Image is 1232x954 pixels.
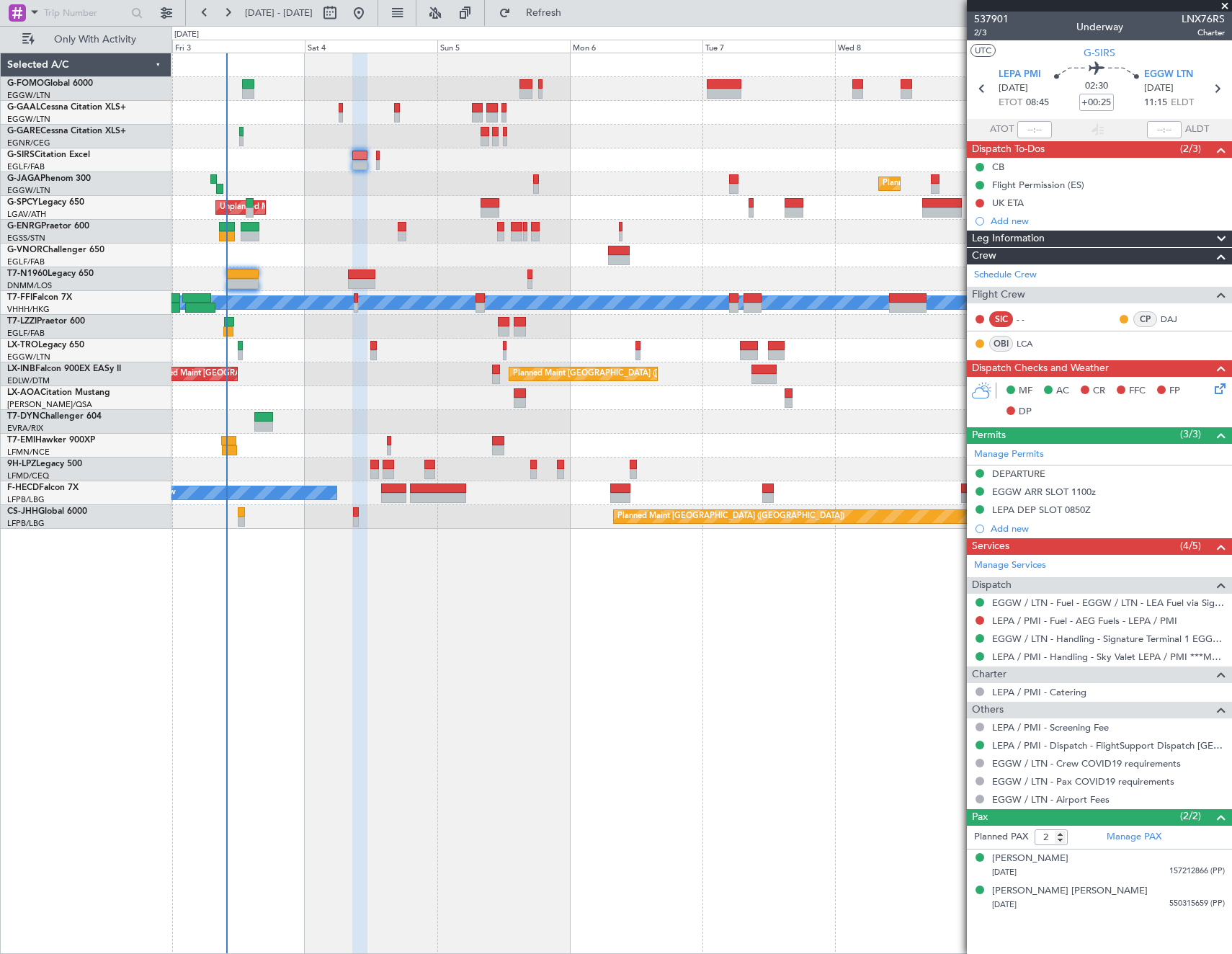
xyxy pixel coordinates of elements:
[7,341,38,349] span: LX-TRO
[7,317,85,326] a: T7-LZZIPraetor 600
[992,504,1091,516] div: LEPA DEP SLOT 0850Z
[992,633,1225,645] a: EGGW / LTN - Handling - Signature Terminal 1 EGGW / LTN
[7,233,45,244] a: EGSS/STN
[992,486,1096,498] div: EGGW ARR SLOT 1100z
[974,27,1009,39] span: 2/3
[1180,427,1201,442] span: (3/3)
[1144,96,1167,110] span: 11:15
[7,280,52,291] a: DNMM/LOS
[1017,313,1049,326] div: - -
[992,852,1068,866] div: [PERSON_NAME]
[7,151,35,159] span: G-SIRS
[972,287,1025,303] span: Flight Crew
[972,141,1045,158] span: Dispatch To-Dos
[37,35,152,45] span: Only With Activity
[972,427,1006,444] span: Permits
[7,365,121,373] a: LX-INBFalcon 900EX EASy II
[1180,808,1201,824] span: (2/2)
[7,494,45,505] a: LFPB/LBG
[972,667,1006,683] span: Charter
[1129,384,1146,398] span: FFC
[44,2,127,24] input: Trip Number
[7,246,104,254] a: G-VNORChallenger 650
[7,518,45,529] a: LFPB/LBG
[1076,19,1123,35] div: Underway
[1056,384,1069,398] span: AC
[1093,384,1105,398] span: CR
[220,197,367,218] div: Unplanned Maint [GEOGRAPHIC_DATA]
[999,81,1028,96] span: [DATE]
[7,90,50,101] a: EGGW/LTN
[245,6,313,19] span: [DATE] - [DATE]
[992,867,1017,878] span: [DATE]
[992,161,1004,173] div: CB
[972,538,1009,555] span: Services
[1180,538,1201,553] span: (4/5)
[7,436,35,445] span: T7-EMI
[1019,405,1032,419] span: DP
[1085,79,1108,94] span: 02:30
[7,436,95,445] a: T7-EMIHawker 900XP
[989,336,1013,352] div: OBI
[7,161,45,172] a: EGLF/FAB
[992,179,1084,191] div: Flight Permission (ES)
[1017,121,1052,138] input: --:--
[7,328,45,339] a: EGLF/FAB
[437,40,570,53] div: Sun 5
[7,317,37,326] span: T7-LZZI
[970,44,996,57] button: UTC
[7,174,91,183] a: G-JAGAPhenom 300
[702,40,835,53] div: Tue 7
[7,174,40,183] span: G-JAGA
[7,127,40,135] span: G-GARE
[7,151,90,159] a: G-SIRSCitation Excel
[974,447,1044,462] a: Manage Permits
[1144,81,1174,96] span: [DATE]
[1026,96,1049,110] span: 08:45
[992,597,1225,609] a: EGGW / LTN - Fuel - EGGW / LTN - LEA Fuel via Signature in EGGW
[7,375,50,386] a: EDLW/DTM
[992,721,1109,734] a: LEPA / PMI - Screening Fee
[835,40,968,53] div: Wed 8
[989,311,1013,327] div: SIC
[617,506,844,527] div: Planned Maint [GEOGRAPHIC_DATA] ([GEOGRAPHIC_DATA])
[7,103,126,112] a: G-GAALCessna Citation XLS+
[1182,12,1225,27] span: LNX76RS
[513,363,740,385] div: Planned Maint [GEOGRAPHIC_DATA] ([GEOGRAPHIC_DATA])
[972,231,1045,247] span: Leg Information
[7,460,36,468] span: 9H-LPZ
[7,222,41,231] span: G-ENRG
[7,293,72,302] a: T7-FFIFalcon 7X
[7,257,45,267] a: EGLF/FAB
[883,173,1110,195] div: Planned Maint [GEOGRAPHIC_DATA] ([GEOGRAPHIC_DATA])
[174,29,199,41] div: [DATE]
[972,360,1109,377] span: Dispatch Checks and Weather
[992,775,1174,788] a: EGGW / LTN - Pax COVID19 requirements
[7,103,40,112] span: G-GAAL
[7,198,38,207] span: G-SPCY
[1169,898,1225,910] span: 550315659 (PP)
[172,40,305,53] div: Fri 3
[1019,384,1032,398] span: MF
[7,483,79,492] a: F-HECDFalcon 7X
[972,809,988,826] span: Pax
[16,28,156,51] button: Only With Activity
[7,185,50,196] a: EGGW/LTN
[7,388,110,397] a: LX-AOACitation Mustang
[992,615,1177,627] a: LEPA / PMI - Fuel - AEG Fuels - LEPA / PMI
[1169,865,1225,878] span: 157212866 (PP)
[7,304,50,315] a: VHHH/HKG
[974,12,1009,27] span: 537901
[7,352,50,362] a: EGGW/LTN
[7,269,48,278] span: T7-N1960
[7,507,87,516] a: CS-JHHGlobal 6000
[7,412,102,421] a: T7-DYNChallenger 604
[992,739,1225,752] a: LEPA / PMI - Dispatch - FlightSupport Dispatch [GEOGRAPHIC_DATA]
[1185,122,1209,137] span: ALDT
[992,651,1225,663] a: LEPA / PMI - Handling - Sky Valet LEPA / PMI ***MYHANDLING***
[7,399,92,410] a: [PERSON_NAME]/QSA
[992,757,1181,770] a: EGGW / LTN - Crew COVID19 requirements
[992,793,1110,806] a: EGGW / LTN - Airport Fees
[1144,68,1193,82] span: EGGW LTN
[7,388,40,397] span: LX-AOA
